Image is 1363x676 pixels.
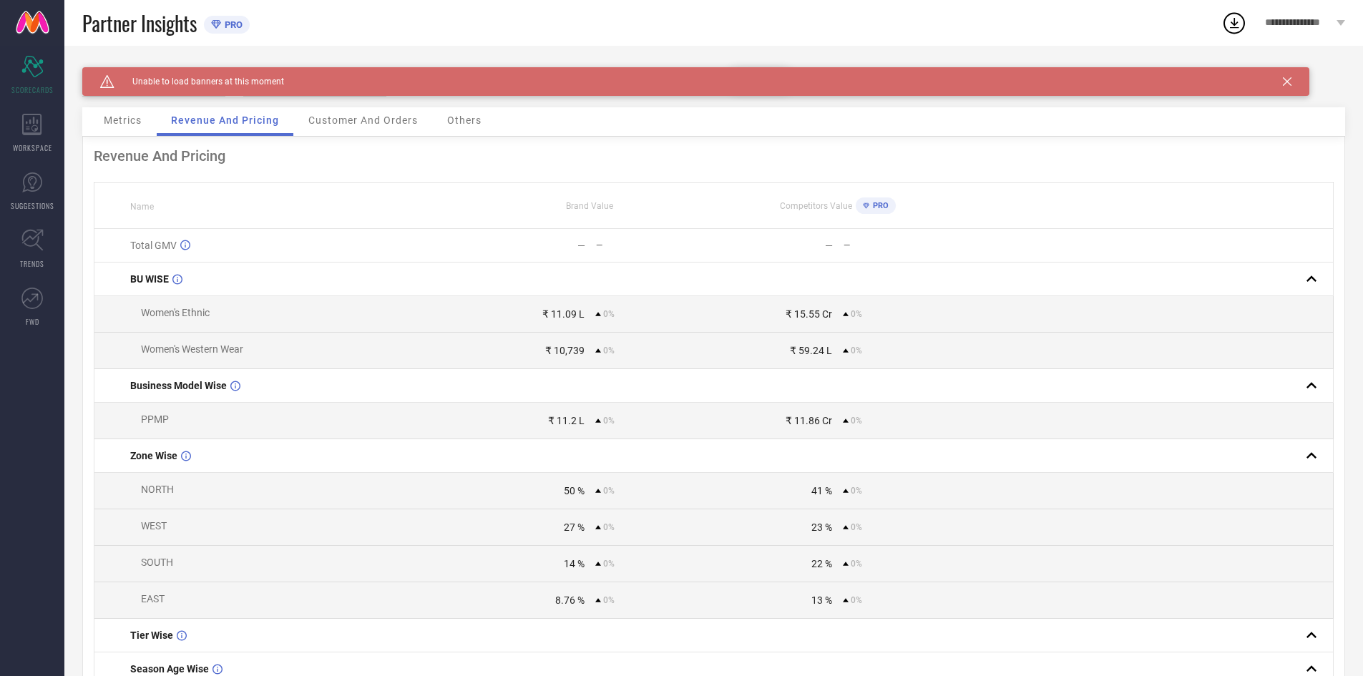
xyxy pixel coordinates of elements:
span: Revenue And Pricing [171,114,279,126]
span: BU WISE [130,273,169,285]
span: 0% [851,346,862,356]
span: PRO [869,201,889,210]
div: ₹ 11.86 Cr [786,415,832,426]
div: ₹ 11.09 L [542,308,585,320]
span: 0% [603,595,615,605]
span: TRENDS [20,258,44,269]
span: Name [130,202,154,212]
div: — [844,240,961,250]
div: 27 % [564,521,585,533]
div: 50 % [564,485,585,496]
span: Tier Wise [130,630,173,641]
span: Business Model Wise [130,380,227,391]
span: Unable to load banners at this moment [114,77,284,87]
span: 0% [603,416,615,426]
span: PPMP [141,413,169,425]
span: Total GMV [130,240,177,251]
span: FWD [26,316,39,327]
div: — [577,240,585,251]
div: Revenue And Pricing [94,147,1334,165]
span: Others [447,114,482,126]
span: Season Age Wise [130,663,209,675]
span: EAST [141,593,165,604]
span: 0% [851,522,862,532]
span: Partner Insights [82,9,197,38]
div: 22 % [811,558,832,569]
span: 0% [603,522,615,532]
span: 0% [851,416,862,426]
div: 23 % [811,521,832,533]
span: Women's Ethnic [141,307,210,318]
div: Open download list [1221,10,1247,36]
span: WORKSPACE [13,142,52,153]
div: 8.76 % [555,594,585,606]
span: 0% [851,595,862,605]
div: 41 % [811,485,832,496]
div: — [825,240,833,251]
span: SOUTH [141,557,173,568]
div: 14 % [564,558,585,569]
span: Metrics [104,114,142,126]
span: Brand Value [566,201,613,211]
span: Competitors Value [780,201,852,211]
div: 13 % [811,594,832,606]
span: 0% [851,559,862,569]
span: Zone Wise [130,450,177,461]
span: 0% [603,486,615,496]
span: SCORECARDS [11,84,54,95]
span: NORTH [141,484,174,495]
span: 0% [851,486,862,496]
div: Brand [82,67,225,77]
span: 0% [851,309,862,319]
span: 0% [603,346,615,356]
span: Customer And Orders [308,114,418,126]
span: 0% [603,559,615,569]
span: SUGGESTIONS [11,200,54,211]
div: — [596,240,713,250]
div: ₹ 59.24 L [790,345,832,356]
div: ₹ 10,739 [545,345,585,356]
span: Women's Western Wear [141,343,243,355]
div: ₹ 11.2 L [548,415,585,426]
span: PRO [221,19,243,30]
span: WEST [141,520,167,532]
div: ₹ 15.55 Cr [786,308,832,320]
span: 0% [603,309,615,319]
